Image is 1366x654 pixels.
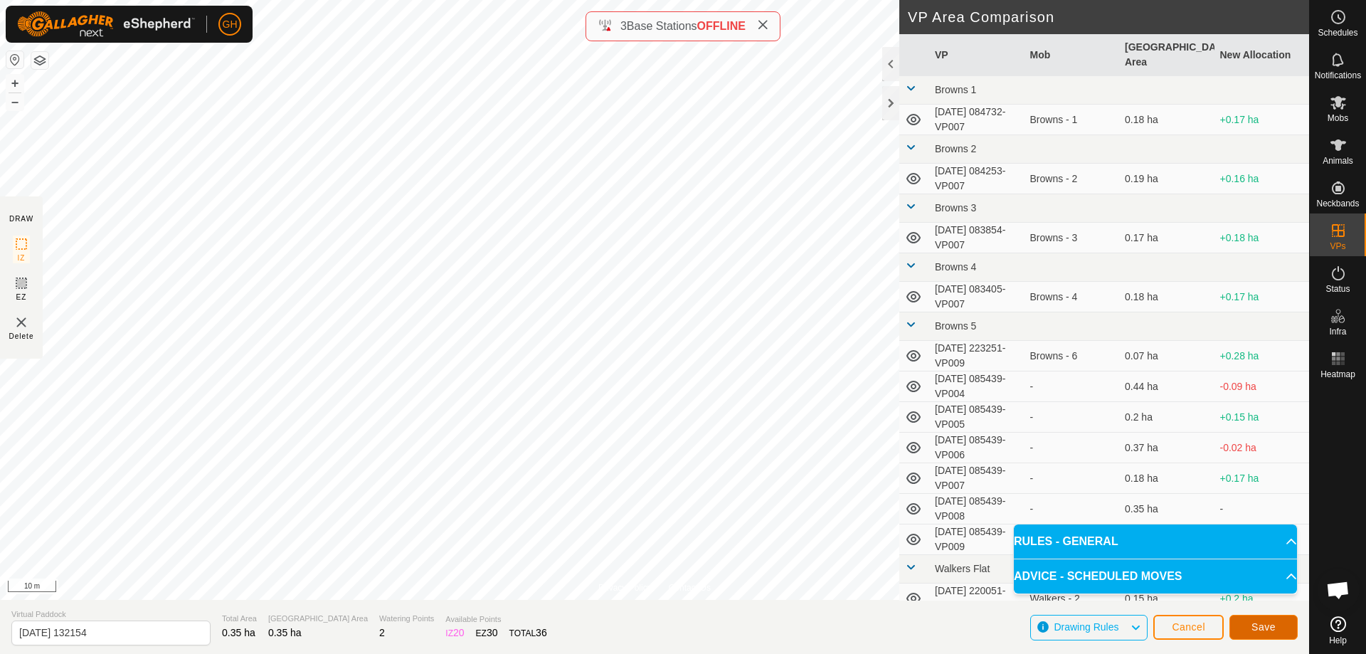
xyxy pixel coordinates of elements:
[1214,584,1310,614] td: +0.2 ha
[1119,494,1214,524] td: 0.35 ha
[669,581,711,594] a: Contact Us
[18,253,26,263] span: IZ
[935,261,976,273] span: Browns 4
[697,20,746,32] span: OFFLINE
[1030,290,1114,305] div: Browns - 4
[1214,164,1310,194] td: +0.16 ha
[1320,370,1355,379] span: Heatmap
[1119,433,1214,463] td: 0.37 ha
[1310,611,1366,650] a: Help
[929,433,1024,463] td: [DATE] 085439-VP006
[1325,285,1350,293] span: Status
[268,613,368,625] span: [GEOGRAPHIC_DATA] Area
[1251,621,1276,633] span: Save
[1214,105,1310,135] td: +0.17 ha
[1014,559,1297,594] p-accordion-header: ADVICE - SCHEDULED MOVES
[929,341,1024,371] td: [DATE] 223251-VP009
[1214,494,1310,524] td: -
[16,292,27,302] span: EZ
[1214,282,1310,312] td: +0.17 ha
[487,627,498,638] span: 30
[445,626,464,640] div: IZ
[1014,524,1297,559] p-accordion-header: RULES - GENERAL
[17,11,195,37] img: Gallagher Logo
[1214,402,1310,433] td: +0.15 ha
[1214,433,1310,463] td: -0.02 ha
[1329,636,1347,645] span: Help
[929,223,1024,253] td: [DATE] 083854-VP007
[6,75,23,92] button: +
[1030,410,1114,425] div: -
[929,34,1024,76] th: VP
[1214,341,1310,371] td: +0.28 ha
[9,331,34,342] span: Delete
[1315,71,1361,80] span: Notifications
[1030,591,1114,606] div: Walkers - 2
[445,613,546,626] span: Available Points
[379,613,434,625] span: Watering Points
[1119,164,1214,194] td: 0.19 ha
[1119,105,1214,135] td: 0.18 ha
[1030,231,1114,246] div: Browns - 3
[1119,371,1214,402] td: 0.44 ha
[1214,371,1310,402] td: -0.09 ha
[6,93,23,110] button: –
[1014,533,1118,550] span: RULES - GENERAL
[476,626,498,640] div: EZ
[1318,28,1357,37] span: Schedules
[379,627,385,638] span: 2
[935,143,976,154] span: Browns 2
[1153,615,1224,640] button: Cancel
[929,524,1024,555] td: [DATE] 085439-VP009
[1030,172,1114,186] div: Browns - 2
[598,581,652,594] a: Privacy Policy
[929,371,1024,402] td: [DATE] 085439-VP004
[1030,502,1114,517] div: -
[1323,157,1353,165] span: Animals
[929,164,1024,194] td: [DATE] 084253-VP007
[929,402,1024,433] td: [DATE] 085439-VP005
[929,584,1024,614] td: [DATE] 220051-VP009
[1030,441,1114,455] div: -
[935,320,976,332] span: Browns 5
[1119,341,1214,371] td: 0.07 ha
[1330,242,1345,250] span: VPs
[935,84,976,95] span: Browns 1
[1317,569,1360,611] div: Open chat
[1329,327,1346,336] span: Infra
[453,627,465,638] span: 20
[1214,463,1310,494] td: +0.17 ha
[1229,615,1298,640] button: Save
[536,627,547,638] span: 36
[1119,463,1214,494] td: 0.18 ha
[1030,349,1114,364] div: Browns - 6
[1024,34,1120,76] th: Mob
[1214,223,1310,253] td: +0.18 ha
[1119,34,1214,76] th: [GEOGRAPHIC_DATA] Area
[1328,114,1348,122] span: Mobs
[1119,402,1214,433] td: 0.2 ha
[1030,379,1114,394] div: -
[268,627,302,638] span: 0.35 ha
[1030,471,1114,486] div: -
[31,52,48,69] button: Map Layers
[1119,584,1214,614] td: 0.15 ha
[935,563,990,574] span: Walkers Flat
[1030,112,1114,127] div: Browns - 1
[9,213,33,224] div: DRAW
[620,20,627,32] span: 3
[509,626,547,640] div: TOTAL
[929,463,1024,494] td: [DATE] 085439-VP007
[6,51,23,68] button: Reset Map
[1119,282,1214,312] td: 0.18 ha
[1054,621,1118,633] span: Drawing Rules
[223,17,238,32] span: GH
[13,314,30,331] img: VP
[929,282,1024,312] td: [DATE] 083405-VP007
[11,608,211,621] span: Virtual Paddock
[1172,621,1205,633] span: Cancel
[929,494,1024,524] td: [DATE] 085439-VP008
[627,20,697,32] span: Base Stations
[935,202,976,213] span: Browns 3
[908,9,1309,26] h2: VP Area Comparison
